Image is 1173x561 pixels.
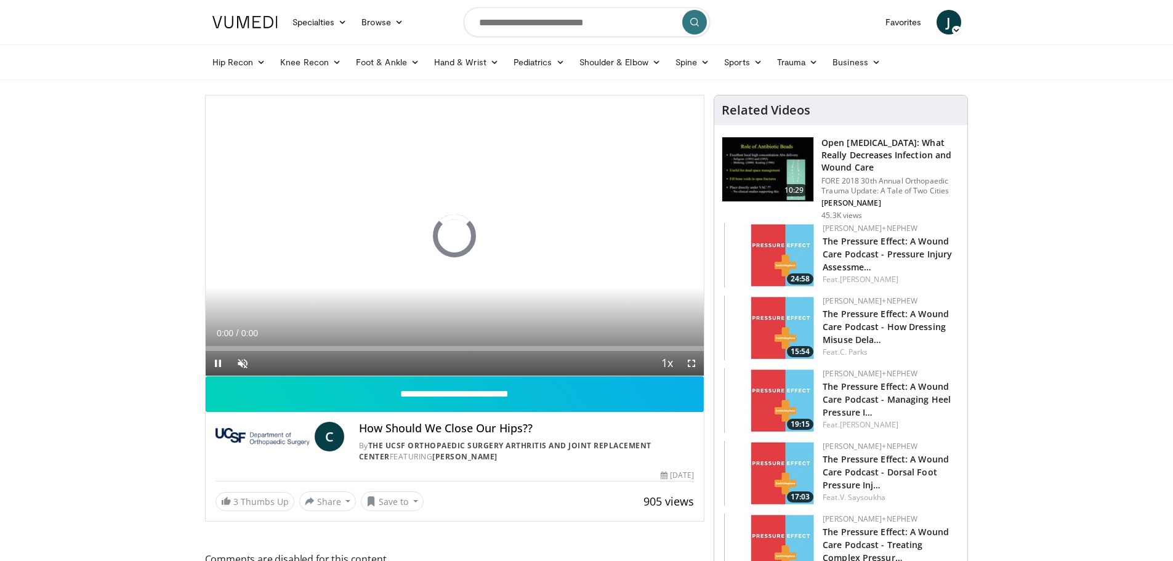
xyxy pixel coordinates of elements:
a: The UCSF Orthopaedic Surgery Arthritis and Joint Replacement Center [359,440,651,462]
a: 19:15 [724,368,816,433]
button: Fullscreen [679,351,704,376]
img: 61e02083-5525-4adc-9284-c4ef5d0bd3c4.150x105_q85_crop-smart_upscale.jpg [724,296,816,360]
a: Sports [717,50,770,75]
a: The Pressure Effect: A Wound Care Podcast - How Dressing Misuse Dela… [823,308,949,345]
a: C. Parks [840,347,868,357]
a: J [937,10,961,34]
img: d68379d8-97de-484f-9076-f39c80eee8eb.150x105_q85_crop-smart_upscale.jpg [724,441,816,506]
a: [PERSON_NAME] [432,451,498,462]
button: Save to [361,491,424,511]
span: 0:00 [217,328,233,338]
a: Favorites [878,10,929,34]
video-js: Video Player [206,95,704,376]
a: 3 Thumbs Up [216,492,294,511]
img: 2a658e12-bd38-46e9-9f21-8239cc81ed40.150x105_q85_crop-smart_upscale.jpg [724,223,816,288]
a: 10:29 Open [MEDICAL_DATA]: What Really Decreases Infection and Wound Care FORE 2018 30th Annual O... [722,137,960,220]
span: 10:29 [780,184,809,196]
span: 17:03 [787,491,813,502]
span: 905 views [643,494,694,509]
a: Foot & Ankle [349,50,427,75]
div: Feat. [823,274,957,285]
a: Trauma [770,50,826,75]
a: Business [825,50,888,75]
a: Hip Recon [205,50,273,75]
h4: How Should We Close Our Hips?? [359,422,694,435]
a: The Pressure Effect: A Wound Care Podcast - Pressure Injury Assessme… [823,235,952,273]
div: Feat. [823,347,957,358]
a: 17:03 [724,441,816,506]
button: Playback Rate [655,351,679,376]
button: Unmute [230,351,255,376]
img: The UCSF Orthopaedic Surgery Arthritis and Joint Replacement Center [216,422,310,451]
img: 60a7b2e5-50df-40c4-868a-521487974819.150x105_q85_crop-smart_upscale.jpg [724,368,816,433]
a: [PERSON_NAME]+Nephew [823,514,917,524]
a: [PERSON_NAME] [840,419,898,430]
input: Search topics, interventions [464,7,710,37]
h4: Related Videos [722,103,810,118]
a: Hand & Wrist [427,50,506,75]
a: The Pressure Effect: A Wound Care Podcast - Managing Heel Pressure I… [823,381,951,418]
a: C [315,422,344,451]
span: 24:58 [787,273,813,285]
p: FORE 2018 30th Annual Orthopaedic Trauma Update: A Tale of Two Cities [821,176,960,196]
a: Shoulder & Elbow [572,50,668,75]
span: 3 [233,496,238,507]
a: Specialties [285,10,355,34]
img: ded7be61-cdd8-40fc-98a3-de551fea390e.150x105_q85_crop-smart_upscale.jpg [722,137,813,201]
div: [DATE] [661,470,694,481]
span: 0:00 [241,328,258,338]
h3: Open [MEDICAL_DATA]: What Really Decreases Infection and Wound Care [821,137,960,174]
a: Spine [668,50,717,75]
a: [PERSON_NAME]+Nephew [823,441,917,451]
div: Feat. [823,492,957,503]
a: Knee Recon [273,50,349,75]
a: [PERSON_NAME]+Nephew [823,223,917,233]
span: / [236,328,239,338]
button: Pause [206,351,230,376]
img: VuMedi Logo [212,16,278,28]
div: Progress Bar [206,346,704,351]
span: 19:15 [787,419,813,430]
div: By FEATURING [359,440,694,462]
span: 15:54 [787,346,813,357]
p: [PERSON_NAME] [821,198,960,208]
button: Share [299,491,357,511]
a: [PERSON_NAME]+Nephew [823,296,917,306]
div: Feat. [823,419,957,430]
a: V. Saysoukha [840,492,885,502]
a: [PERSON_NAME] [840,274,898,285]
p: 45.3K views [821,211,862,220]
a: The Pressure Effect: A Wound Care Podcast - Dorsal Foot Pressure Inj… [823,453,949,491]
a: 24:58 [724,223,816,288]
a: [PERSON_NAME]+Nephew [823,368,917,379]
a: Browse [354,10,411,34]
a: Pediatrics [506,50,572,75]
a: 15:54 [724,296,816,360]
